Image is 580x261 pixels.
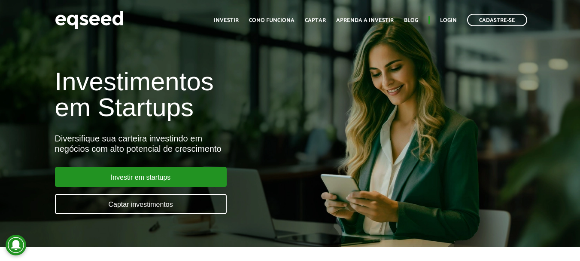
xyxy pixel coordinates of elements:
[336,18,394,23] a: Aprenda a investir
[55,9,124,31] img: EqSeed
[404,18,418,23] a: Blog
[467,14,527,26] a: Cadastre-se
[55,167,227,187] a: Investir em startups
[249,18,295,23] a: Como funciona
[55,69,332,120] h1: Investimentos em Startups
[214,18,239,23] a: Investir
[305,18,326,23] a: Captar
[440,18,457,23] a: Login
[55,194,227,214] a: Captar investimentos
[55,133,332,154] div: Diversifique sua carteira investindo em negócios com alto potencial de crescimento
